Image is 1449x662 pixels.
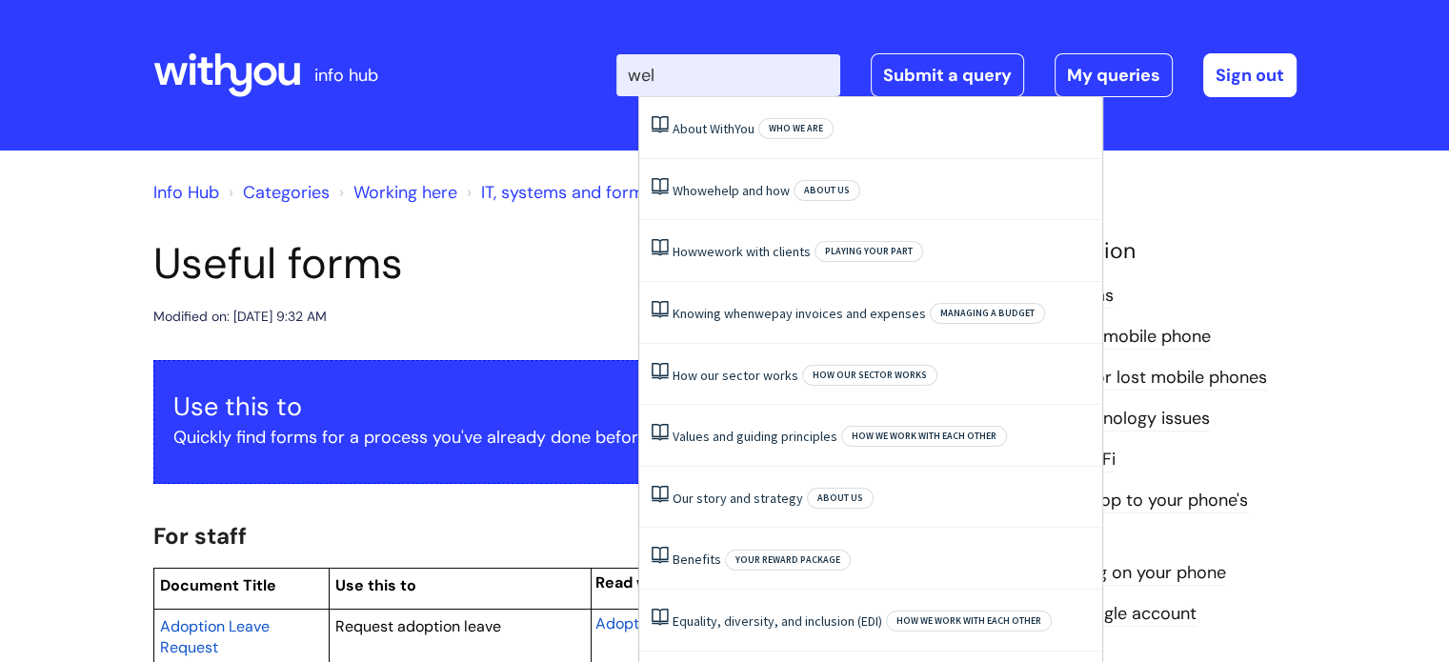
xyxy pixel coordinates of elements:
[153,305,327,329] div: Modified on: [DATE] 9:32 AM
[314,60,378,90] p: info hub
[871,53,1024,97] a: Submit a query
[153,238,906,290] h1: Useful forms
[673,243,811,260] a: Howwework with clients
[935,238,1297,265] h4: Related Information
[153,181,219,204] a: Info Hub
[335,616,501,636] span: Request adoption leave
[243,181,330,204] a: Categories
[1055,53,1173,97] a: My queries
[673,182,790,199] a: Whowehelp and how
[462,177,653,208] li: IT, systems and forms
[153,521,247,551] span: For staff
[173,391,886,422] h3: Use this to
[353,181,457,204] a: Working here
[224,177,330,208] li: Solution home
[1203,53,1297,97] a: Sign out
[334,177,457,208] li: Working here
[930,303,1045,324] span: Managing a budget
[673,428,837,445] a: Values and guiding principles
[758,118,834,139] span: Who we are
[807,488,874,509] span: About Us
[673,612,882,630] a: Equality, diversity, and inclusion (EDI)
[673,367,798,384] a: How our sector works
[755,305,772,322] span: we
[595,612,701,634] a: Adoption leave
[673,551,721,568] a: Benefits
[697,182,714,199] span: we
[673,490,803,507] a: Our story and strategy
[616,53,1297,97] div: | -
[160,616,270,657] span: Adoption Leave Request
[616,54,840,96] input: Search
[481,181,653,204] a: IT, systems and forms
[725,550,851,571] span: Your reward package
[841,426,1007,447] span: How we work with each other
[673,305,926,322] a: Knowing whenwepay invoices and expenses
[335,575,416,595] span: Use this to
[794,180,860,201] span: About Us
[815,241,923,262] span: Playing your part
[173,422,886,452] p: Quickly find forms for a process you've already done before.
[886,611,1052,632] span: How we work with each other
[673,120,755,137] a: About WithYou
[595,613,701,633] span: Adoption leave
[802,365,937,386] span: How our sector works
[160,575,276,595] span: Document Title
[697,243,714,260] span: we
[160,614,270,658] a: Adoption Leave Request
[595,572,790,592] span: Read what you need to do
